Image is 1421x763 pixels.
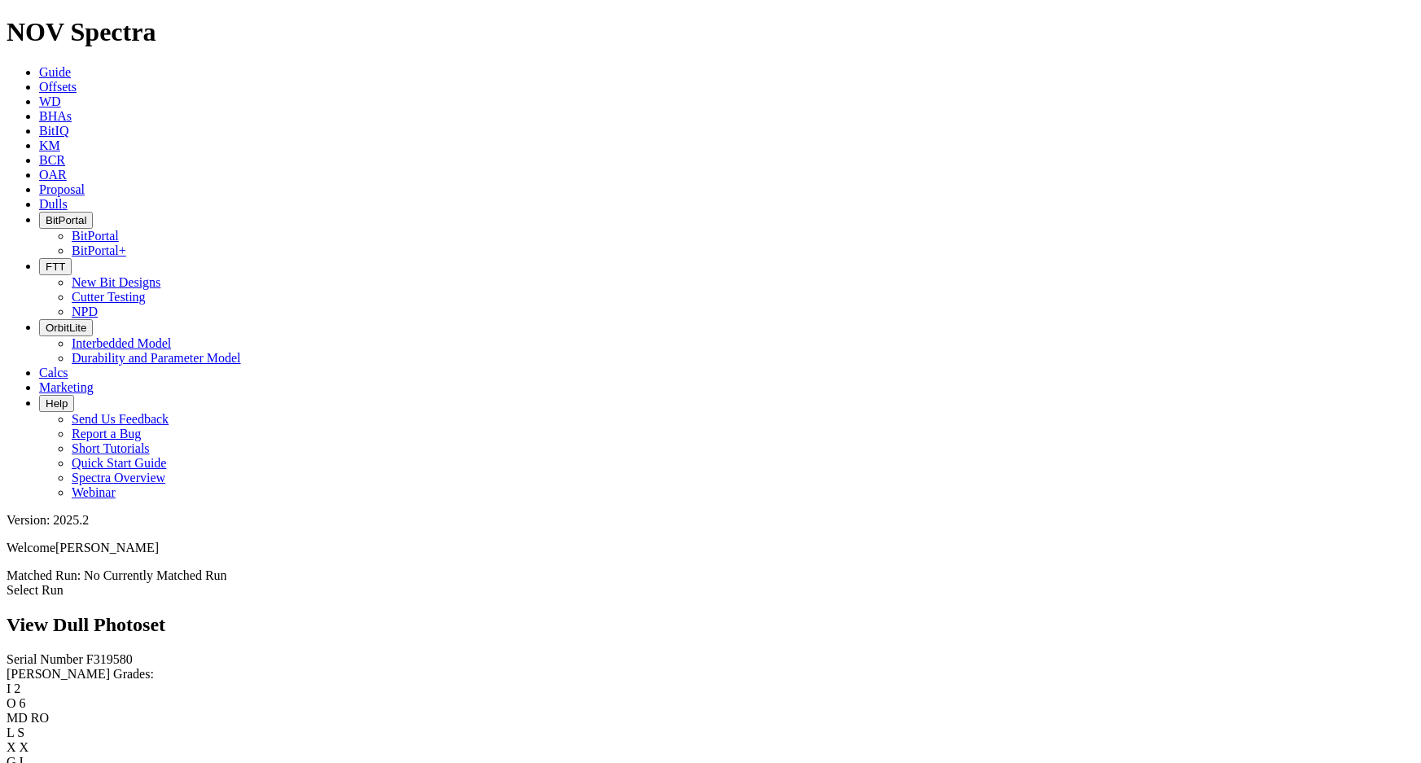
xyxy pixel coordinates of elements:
span: Help [46,397,68,410]
label: MD [7,711,28,725]
a: New Bit Designs [72,275,160,289]
p: Welcome [7,541,1414,555]
label: Serial Number [7,652,83,666]
a: Spectra Overview [72,471,165,485]
a: BCR [39,153,65,167]
a: Proposal [39,182,85,196]
div: Version: 2025.2 [7,513,1414,528]
span: X [20,740,29,754]
label: I [7,682,11,695]
a: BitIQ [39,124,68,138]
a: BHAs [39,109,72,123]
div: [PERSON_NAME] Grades: [7,667,1414,682]
span: Matched Run: [7,568,81,582]
button: FTT [39,258,72,275]
a: BitPortal [72,229,119,243]
a: NPD [72,305,98,318]
span: OrbitLite [46,322,86,334]
span: [PERSON_NAME] [55,541,159,555]
a: WD [39,94,61,108]
h1: NOV Spectra [7,17,1414,47]
button: OrbitLite [39,319,93,336]
label: O [7,696,16,710]
a: Report a Bug [72,427,141,441]
a: Send Us Feedback [72,412,169,426]
span: 2 [14,682,20,695]
h2: View Dull Photoset [7,614,1414,636]
span: S [17,726,24,739]
a: Offsets [39,80,77,94]
span: F319580 [86,652,133,666]
a: BitPortal+ [72,243,126,257]
span: 6 [20,696,26,710]
a: Webinar [72,485,116,499]
a: Select Run [7,583,64,597]
a: KM [39,138,60,152]
label: L [7,726,14,739]
span: RO [31,711,49,725]
a: Short Tutorials [72,441,150,455]
button: Help [39,395,74,412]
a: Durability and Parameter Model [72,351,241,365]
span: FTT [46,261,65,273]
a: Calcs [39,366,68,379]
a: Marketing [39,380,94,394]
span: No Currently Matched Run [84,568,227,582]
a: Cutter Testing [72,290,146,304]
label: X [7,740,16,754]
span: BitPortal [46,214,86,226]
button: BitPortal [39,212,93,229]
a: Quick Start Guide [72,456,166,470]
a: Guide [39,65,71,79]
a: Interbedded Model [72,336,171,350]
a: Dulls [39,197,68,211]
a: OAR [39,168,67,182]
